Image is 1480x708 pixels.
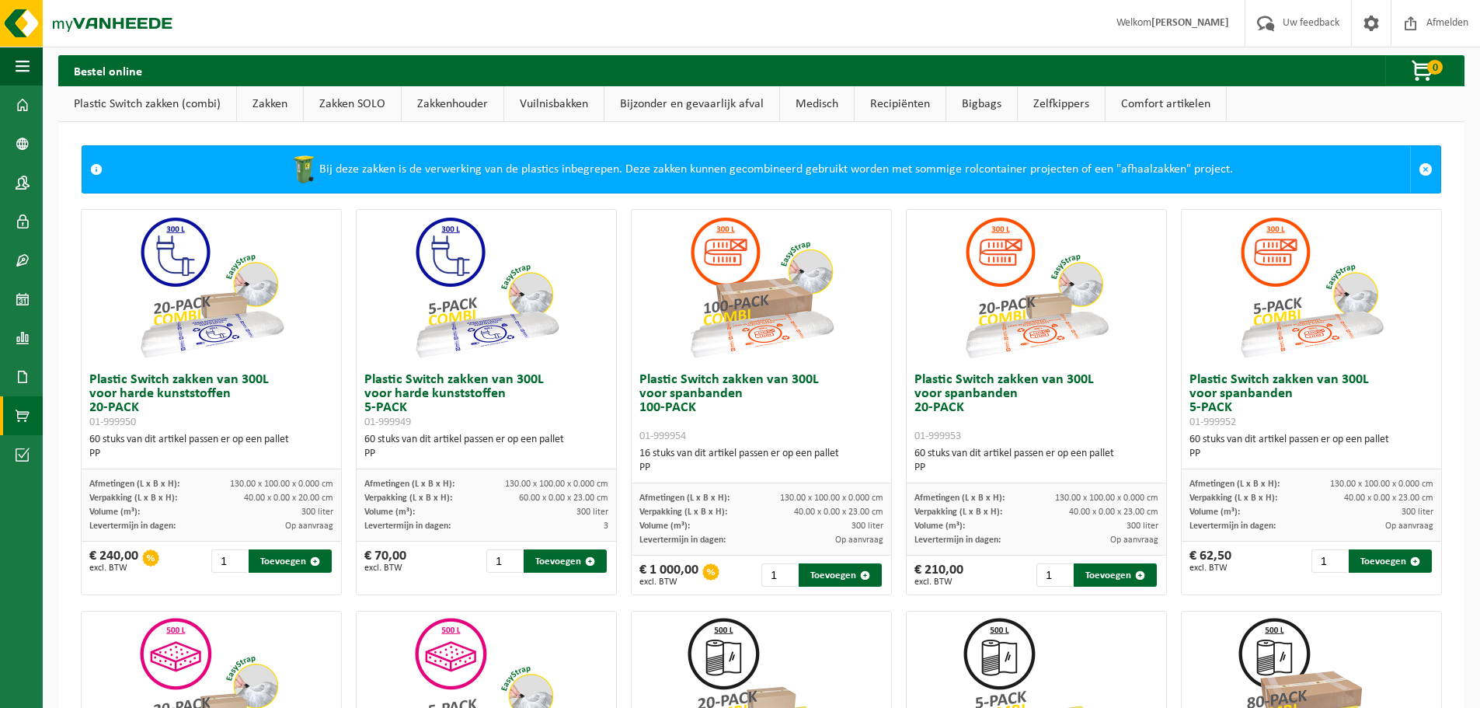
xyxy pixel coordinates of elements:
a: Zakken [237,86,303,122]
span: excl. BTW [914,577,963,587]
div: PP [364,447,608,461]
span: Op aanvraag [285,521,333,531]
div: € 240,00 [89,549,138,573]
input: 1 [761,563,797,587]
input: 1 [1036,563,1072,587]
span: Op aanvraag [1110,535,1158,545]
a: Vuilnisbakken [504,86,604,122]
img: 01-999953 [959,210,1114,365]
span: 01-999950 [89,417,136,428]
button: 0 [1385,55,1463,86]
div: PP [89,447,333,461]
div: 60 stuks van dit artikel passen er op een pallet [914,447,1158,475]
a: Zakken SOLO [304,86,401,122]
a: Recipiënten [855,86,945,122]
span: Levertermijn in dagen: [1189,521,1276,531]
span: Afmetingen (L x B x H): [639,494,730,503]
span: 60.00 x 0.00 x 23.00 cm [519,494,608,503]
span: 130.00 x 100.00 x 0.000 cm [1055,494,1158,503]
span: 300 liter [576,507,608,517]
h3: Plastic Switch zakken van 300L voor spanbanden 100-PACK [639,373,883,443]
img: 01-999952 [1234,210,1389,365]
h2: Bestel online [58,55,158,85]
button: Toevoegen [1349,549,1432,573]
button: Toevoegen [249,549,332,573]
span: 40.00 x 0.00 x 20.00 cm [244,494,333,503]
div: € 62,50 [1189,549,1231,573]
span: 300 liter [301,507,333,517]
span: 130.00 x 100.00 x 0.000 cm [230,480,333,489]
button: Toevoegen [799,563,882,587]
span: Verpakking (L x B x H): [89,494,177,503]
span: 01-999954 [639,431,686,442]
span: Afmetingen (L x B x H): [1189,480,1280,489]
span: 300 liter [851,521,883,531]
a: Zelfkippers [1018,86,1105,122]
span: excl. BTW [364,563,406,573]
h3: Plastic Switch zakken van 300L voor harde kunststoffen 20-PACK [89,373,333,429]
input: 1 [1311,549,1347,573]
img: 01-999949 [409,210,564,365]
a: Plastic Switch zakken (combi) [58,86,236,122]
span: excl. BTW [1189,563,1231,573]
span: Levertermijn in dagen: [89,521,176,531]
div: Bij deze zakken is de verwerking van de plastics inbegrepen. Deze zakken kunnen gecombineerd gebr... [110,146,1410,193]
div: PP [639,461,883,475]
span: 130.00 x 100.00 x 0.000 cm [505,480,608,489]
span: Verpakking (L x B x H): [1189,494,1277,503]
span: 01-999949 [364,417,411,428]
span: Afmetingen (L x B x H): [89,480,179,489]
span: 300 liter [1127,521,1158,531]
span: Volume (m³): [914,521,965,531]
div: € 70,00 [364,549,406,573]
input: 1 [211,549,247,573]
span: excl. BTW [89,563,138,573]
span: Op aanvraag [835,535,883,545]
div: PP [914,461,1158,475]
span: Volume (m³): [1189,507,1240,517]
span: Volume (m³): [639,521,690,531]
span: 40.00 x 0.00 x 23.00 cm [794,507,883,517]
span: 130.00 x 100.00 x 0.000 cm [1330,480,1433,489]
span: Volume (m³): [364,507,415,517]
div: 60 stuks van dit artikel passen er op een pallet [364,433,608,461]
img: WB-0240-HPE-GN-50.png [288,154,319,185]
span: Levertermijn in dagen: [914,535,1001,545]
a: Zakkenhouder [402,86,503,122]
span: Afmetingen (L x B x H): [914,494,1005,503]
span: 01-999952 [1189,417,1236,428]
h3: Plastic Switch zakken van 300L voor spanbanden 5-PACK [1189,373,1433,429]
span: 0 [1427,60,1443,75]
span: Levertermijn in dagen: [364,521,451,531]
span: 40.00 x 0.00 x 23.00 cm [1344,494,1433,503]
a: Bijzonder en gevaarlijk afval [604,86,779,122]
div: 60 stuks van dit artikel passen er op een pallet [1189,433,1433,461]
a: Comfort artikelen [1106,86,1226,122]
span: 3 [604,521,608,531]
div: 16 stuks van dit artikel passen er op een pallet [639,447,883,475]
div: € 210,00 [914,563,963,587]
div: 60 stuks van dit artikel passen er op een pallet [89,433,333,461]
span: Afmetingen (L x B x H): [364,480,454,489]
span: Verpakking (L x B x H): [914,507,1002,517]
span: Levertermijn in dagen: [639,535,726,545]
span: 40.00 x 0.00 x 23.00 cm [1069,507,1158,517]
button: Toevoegen [1074,563,1157,587]
input: 1 [486,549,522,573]
span: 130.00 x 100.00 x 0.000 cm [780,494,883,503]
button: Toevoegen [524,549,607,573]
strong: [PERSON_NAME] [1151,17,1229,29]
span: 300 liter [1402,507,1433,517]
img: 01-999950 [134,210,289,365]
span: excl. BTW [639,577,698,587]
span: Op aanvraag [1385,521,1433,531]
h3: Plastic Switch zakken van 300L voor spanbanden 20-PACK [914,373,1158,443]
div: PP [1189,447,1433,461]
img: 01-999954 [684,210,839,365]
span: 01-999953 [914,431,961,442]
span: Verpakking (L x B x H): [639,507,727,517]
a: Medisch [780,86,854,122]
div: € 1 000,00 [639,563,698,587]
span: Verpakking (L x B x H): [364,494,452,503]
h3: Plastic Switch zakken van 300L voor harde kunststoffen 5-PACK [364,373,608,429]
